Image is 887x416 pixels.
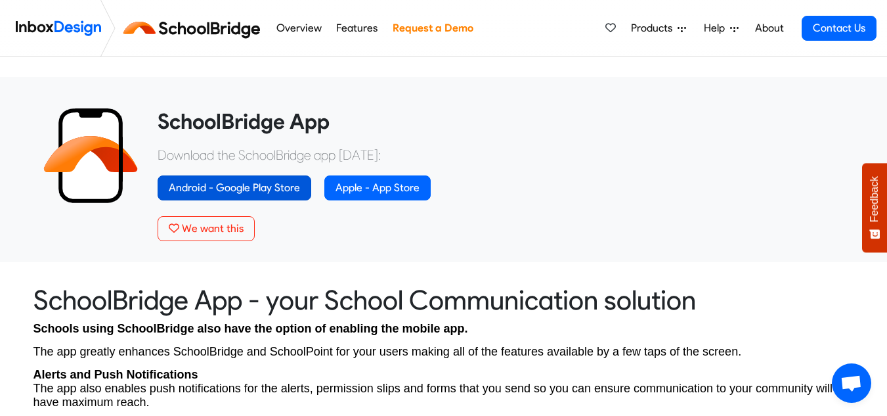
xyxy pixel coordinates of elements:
[158,145,844,165] p: Download the SchoolBridge app [DATE]:
[43,108,138,203] img: 2022_01_13_icon_sb_app.svg
[832,363,871,403] div: Open chat
[33,283,854,317] heading: SchoolBridge App - your School Communication solution
[699,15,744,41] a: Help
[869,176,880,222] span: Feedback
[182,222,244,235] span: We want this
[389,15,477,41] a: Request a Demo
[626,15,691,41] a: Products
[272,15,325,41] a: Overview
[33,382,833,409] span: The app also enables push notifications for the alerts, permission slips and forms that you send ...
[862,163,887,252] button: Feedback - Show survey
[33,345,742,358] span: The app greatly enhances SchoolBridge and SchoolPoint for your users making all of the features a...
[631,20,678,36] span: Products
[33,322,468,335] span: Schools using SchoolBridge also have the option of enabling the mobile app.
[333,15,381,41] a: Features
[802,16,876,41] a: Contact Us
[158,175,311,200] a: Android - Google Play Store
[704,20,730,36] span: Help
[33,368,198,381] strong: Alerts and Push Notifications
[324,175,431,200] a: Apple - App Store
[158,108,844,135] heading: SchoolBridge App
[158,216,255,241] button: We want this
[751,15,787,41] a: About
[121,12,269,44] img: schoolbridge logo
